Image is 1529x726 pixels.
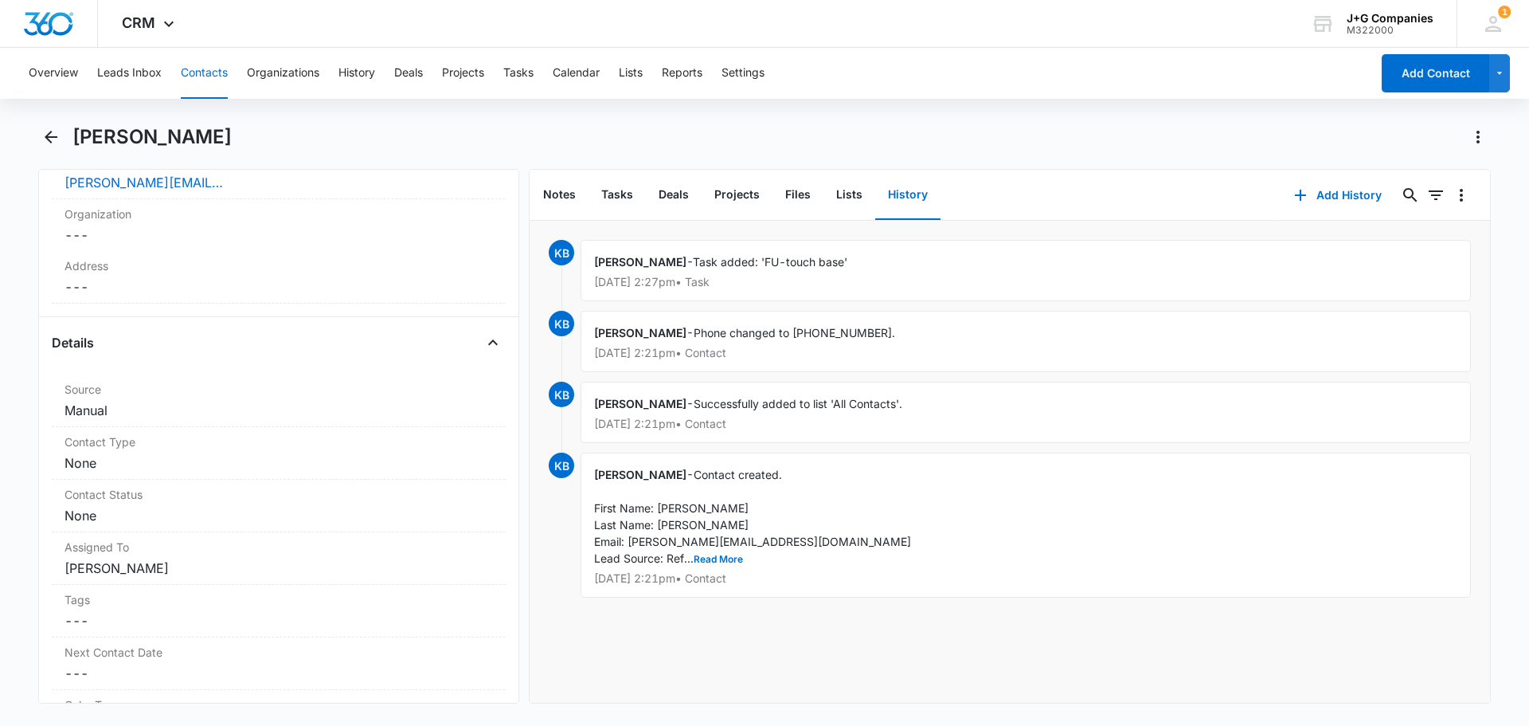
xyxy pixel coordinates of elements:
span: KB [549,453,574,478]
button: Tasks [589,171,646,220]
label: Next Contact Date [65,644,493,661]
span: 1 [1498,6,1511,18]
label: Color Tag [65,697,493,713]
button: Settings [721,48,764,99]
div: Contact StatusNone [52,480,506,532]
button: Overflow Menu [1449,182,1474,208]
div: - [581,311,1471,372]
dd: None [65,453,493,473]
div: - [581,382,1471,443]
dd: None [65,506,493,525]
div: account id [1347,25,1433,36]
label: Contact Type [65,434,493,450]
button: Deals [646,171,702,220]
span: [PERSON_NAME] [594,326,686,339]
div: Next Contact Date--- [52,638,506,690]
label: Assigned To [65,539,493,555]
span: Contact created. First Name: [PERSON_NAME] Last Name: [PERSON_NAME] Email: [PERSON_NAME][EMAIL_AD... [594,468,911,565]
p: [DATE] 2:21pm • Contact [594,347,1457,359]
label: Address [65,257,493,274]
h4: Details [52,333,94,352]
div: - [581,453,1471,598]
div: account name [1347,12,1433,25]
dd: --- [65,611,493,630]
div: Contact TypeNone [52,427,506,480]
button: Close [480,330,506,355]
dd: --- [65,277,493,296]
span: KB [549,240,574,265]
a: [PERSON_NAME][EMAIL_ADDRESS][DOMAIN_NAME] [65,173,224,192]
label: Organization [65,206,493,222]
div: notifications count [1498,6,1511,18]
button: Organizations [247,48,319,99]
span: Successfully added to list 'All Contacts'. [694,397,902,410]
button: Lists [823,171,875,220]
dd: Manual [65,401,493,420]
button: Reports [662,48,702,99]
label: Contact Status [65,486,493,503]
span: CRM [122,14,155,31]
button: Actions [1465,124,1491,150]
span: [PERSON_NAME] [594,468,686,481]
button: Leads Inbox [97,48,162,99]
label: Tags [65,591,493,608]
span: KB [549,382,574,407]
dd: [PERSON_NAME] [65,559,493,578]
button: Read More [694,555,743,564]
p: [DATE] 2:27pm • Task [594,277,1457,288]
button: Tasks [503,48,534,99]
button: Overview [29,48,78,99]
dd: --- [65,226,493,245]
button: History [875,171,940,220]
div: SourceManual [52,375,506,427]
span: Task added: 'FU-touch base' [693,255,847,269]
div: Organization--- [52,199,506,251]
button: Deals [394,48,423,99]
dd: --- [65,664,493,683]
span: Phone changed to [PHONE_NUMBER]. [694,326,895,339]
h1: [PERSON_NAME] [72,125,232,149]
button: Projects [702,171,772,220]
button: History [338,48,375,99]
div: - [581,240,1471,301]
p: [DATE] 2:21pm • Contact [594,573,1457,584]
button: Add History [1278,176,1398,214]
div: Address--- [52,251,506,304]
span: [PERSON_NAME] [594,255,686,269]
button: Back [38,124,63,150]
div: Assigned To[PERSON_NAME] [52,532,506,585]
button: Calendar [553,48,600,99]
button: Contacts [181,48,228,99]
button: Filters [1423,182,1449,208]
div: Tags--- [52,585,506,638]
p: [DATE] 2:21pm • Contact [594,418,1457,430]
div: Email[PERSON_NAME][EMAIL_ADDRESS][DOMAIN_NAME] [52,147,506,199]
button: Lists [619,48,643,99]
button: Projects [442,48,484,99]
button: Add Contact [1382,54,1489,92]
label: Source [65,381,493,398]
span: [PERSON_NAME] [594,397,686,410]
button: Files [772,171,823,220]
button: Notes [530,171,589,220]
button: Search... [1398,182,1423,208]
span: KB [549,311,574,336]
